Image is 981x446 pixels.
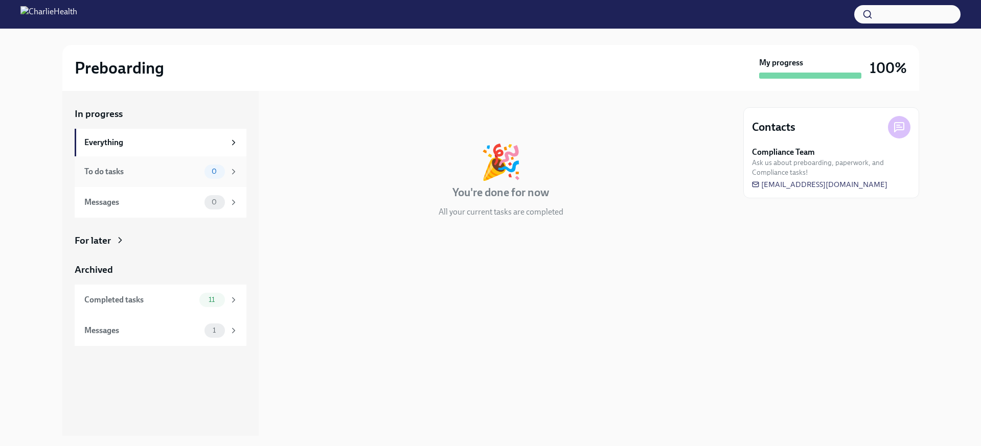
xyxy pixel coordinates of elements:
strong: My progress [759,57,803,68]
p: All your current tasks are completed [439,206,563,218]
span: 0 [206,198,223,206]
h4: Contacts [752,120,795,135]
a: To do tasks0 [75,156,246,187]
div: In progress [271,107,319,121]
a: Messages1 [75,315,246,346]
div: 🎉 [480,145,522,179]
a: Messages0 [75,187,246,218]
div: For later [75,234,111,247]
a: Completed tasks11 [75,285,246,315]
span: 1 [207,326,222,334]
h3: 100% [870,59,907,77]
span: 11 [202,296,221,303]
a: Everything [75,129,246,156]
div: Completed tasks [84,294,195,306]
strong: Compliance Team [752,147,815,158]
a: Archived [75,263,246,276]
span: 0 [206,168,223,175]
div: Messages [84,325,200,336]
h4: You're done for now [452,185,549,200]
div: Everything [84,137,225,148]
div: To do tasks [84,166,200,177]
h2: Preboarding [75,58,164,78]
a: [EMAIL_ADDRESS][DOMAIN_NAME] [752,179,887,190]
div: Messages [84,197,200,208]
a: In progress [75,107,246,121]
a: For later [75,234,246,247]
img: CharlieHealth [20,6,77,22]
span: Ask us about preboarding, paperwork, and Compliance tasks! [752,158,910,177]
